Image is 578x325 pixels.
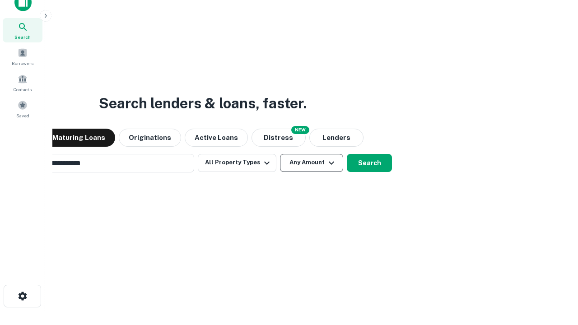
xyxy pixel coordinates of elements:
[14,33,31,41] span: Search
[198,154,276,172] button: All Property Types
[3,97,42,121] a: Saved
[16,112,29,119] span: Saved
[42,129,115,147] button: Maturing Loans
[309,129,364,147] button: Lenders
[12,60,33,67] span: Borrowers
[280,154,343,172] button: Any Amount
[3,70,42,95] a: Contacts
[14,86,32,93] span: Contacts
[3,18,42,42] a: Search
[3,44,42,69] a: Borrowers
[185,129,248,147] button: Active Loans
[533,253,578,296] iframe: Chat Widget
[252,129,306,147] button: Search distressed loans with lien and other non-mortgage details.
[347,154,392,172] button: Search
[119,129,181,147] button: Originations
[99,93,307,114] h3: Search lenders & loans, faster.
[291,126,309,134] div: NEW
